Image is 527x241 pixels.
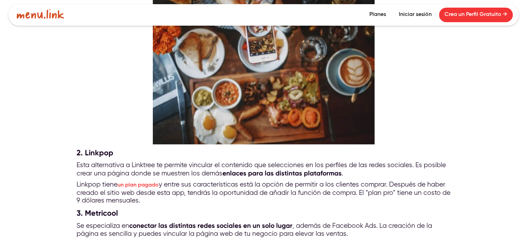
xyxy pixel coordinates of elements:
strong: enlaces para las distintas plataformas [222,169,342,177]
a: Planes [364,8,392,22]
h3: 3. Metricool [77,208,451,218]
a: Crea un Perfil Gratuito → [439,8,513,22]
p: Linkpop tiene y entre sus características está la opción de permitir a los clientes comprar. Desp... [77,181,451,205]
a: un plan pagado [117,182,159,188]
p: Se especializa en , además de Facebook Ads. La creación de la página es sencilla y puedes vincula... [77,222,451,238]
h3: 2. Linkpop [77,148,451,158]
a: Iniciar sesión [393,8,437,22]
p: Esta alternativa a Linktree te permite vincular el contenido que selecciones en los perfiles de l... [77,162,451,178]
strong: conectar las distintas redes sociales en un solo lugar [129,222,292,230]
